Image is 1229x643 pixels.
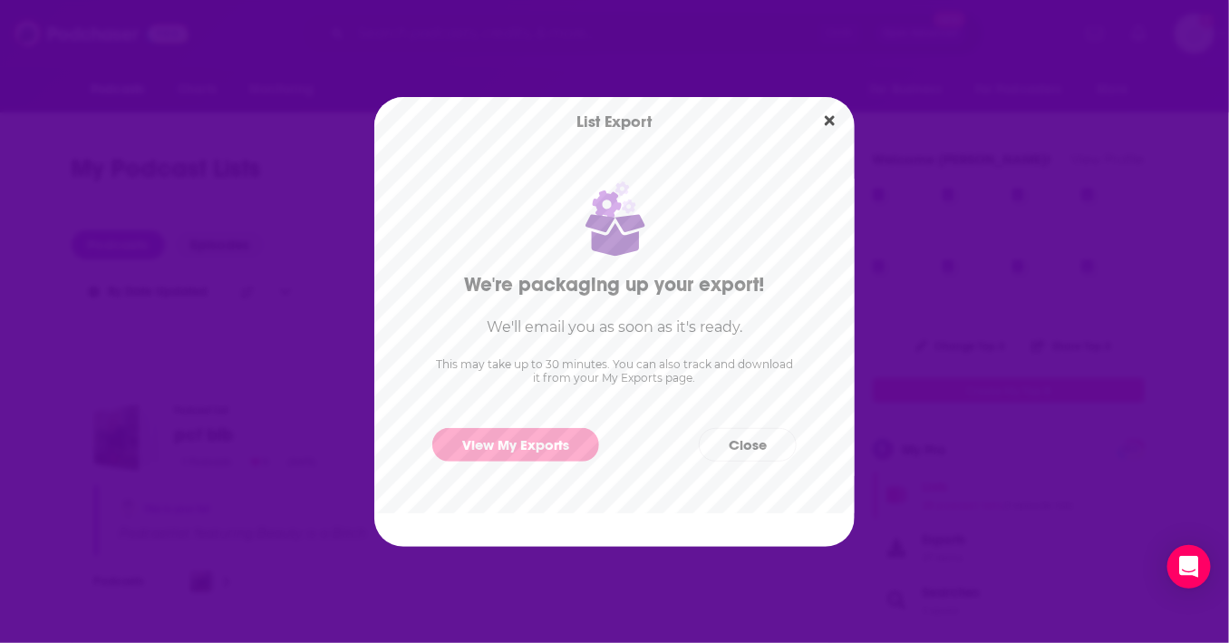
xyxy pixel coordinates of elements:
[487,318,742,336] h3: We'll email you as soon as it's ready.
[818,110,842,132] button: Close
[699,428,797,462] button: Close
[374,97,855,146] div: List Export
[432,428,599,462] a: View My Exports
[1167,545,1211,589] div: Open Intercom Messenger
[464,272,765,297] h2: We're packaging up your export!
[585,179,645,258] img: Package with cogs
[432,357,797,385] p: This may take up to 30 minutes. You can also track and download it from your My Exports page.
